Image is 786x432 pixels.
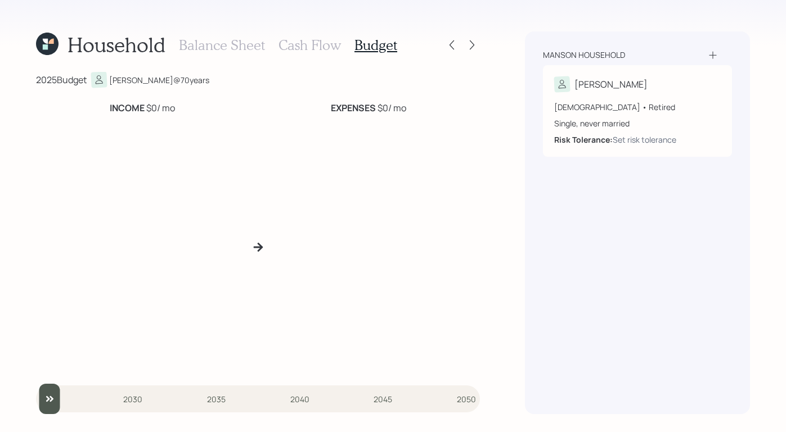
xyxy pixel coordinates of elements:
[331,101,406,115] div: $0 / mo
[574,78,648,91] div: [PERSON_NAME]
[354,37,397,53] h3: Budget
[179,37,265,53] h3: Balance Sheet
[331,102,376,114] b: EXPENSES
[554,101,721,113] div: [DEMOGRAPHIC_DATA] • Retired
[554,134,613,145] b: Risk Tolerance:
[36,73,87,87] div: 2025 Budget
[554,117,721,129] div: Single, never married
[109,74,209,86] div: [PERSON_NAME] @ 70 years
[613,134,676,145] div: Set risk tolerance
[279,37,341,53] h3: Cash Flow
[543,49,625,61] div: Manson household
[110,101,175,115] div: $0 / mo
[68,33,165,57] h1: Household
[110,102,145,114] b: INCOME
